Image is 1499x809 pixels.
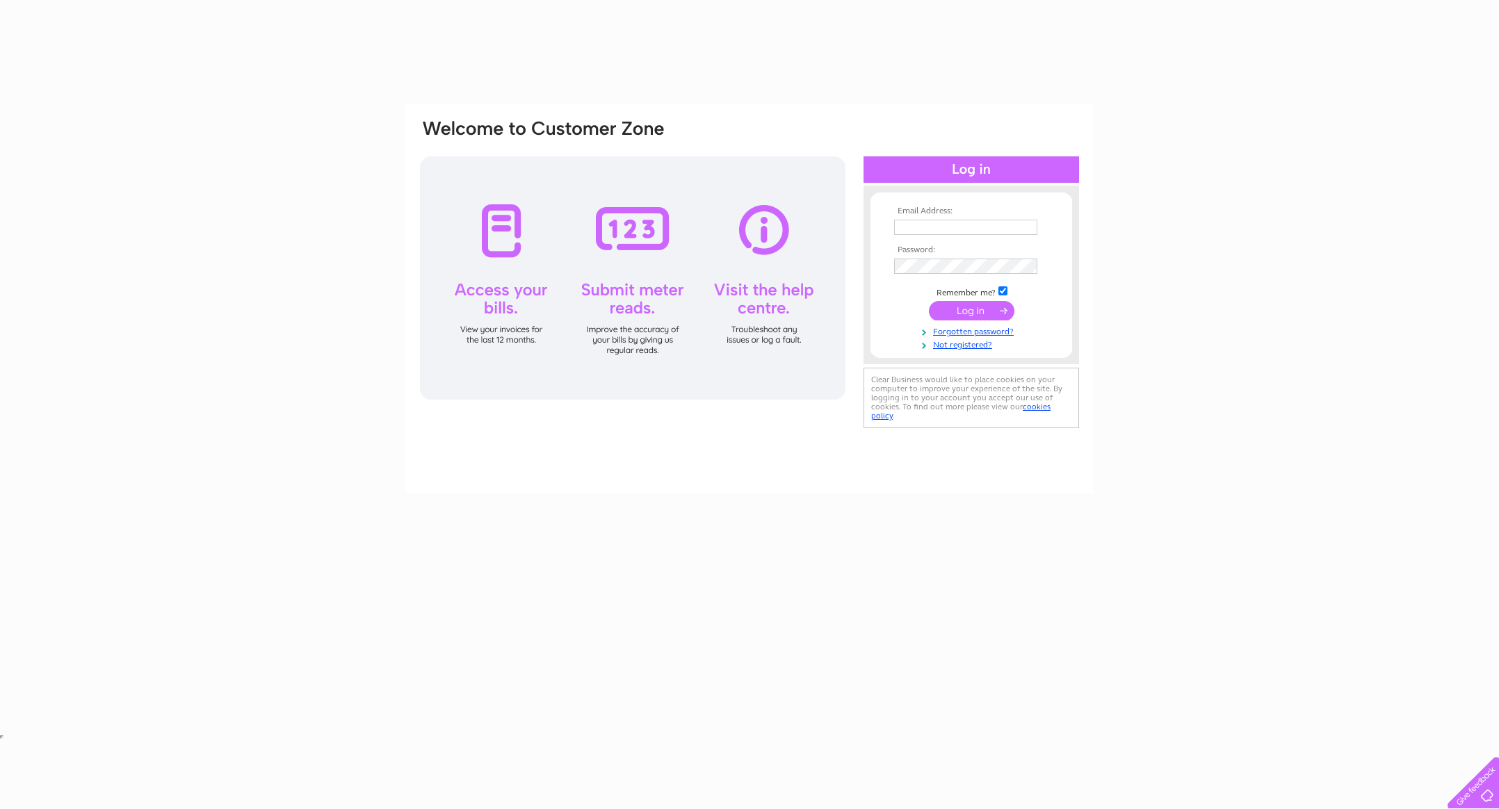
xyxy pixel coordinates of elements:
a: Not registered? [894,337,1052,350]
th: Email Address: [891,206,1052,216]
th: Password: [891,245,1052,255]
a: Forgotten password? [894,324,1052,337]
a: cookies policy [871,402,1051,420]
div: Clear Business would like to place cookies on your computer to improve your experience of the sit... [864,368,1079,428]
input: Submit [929,301,1014,320]
td: Remember me? [891,284,1052,298]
